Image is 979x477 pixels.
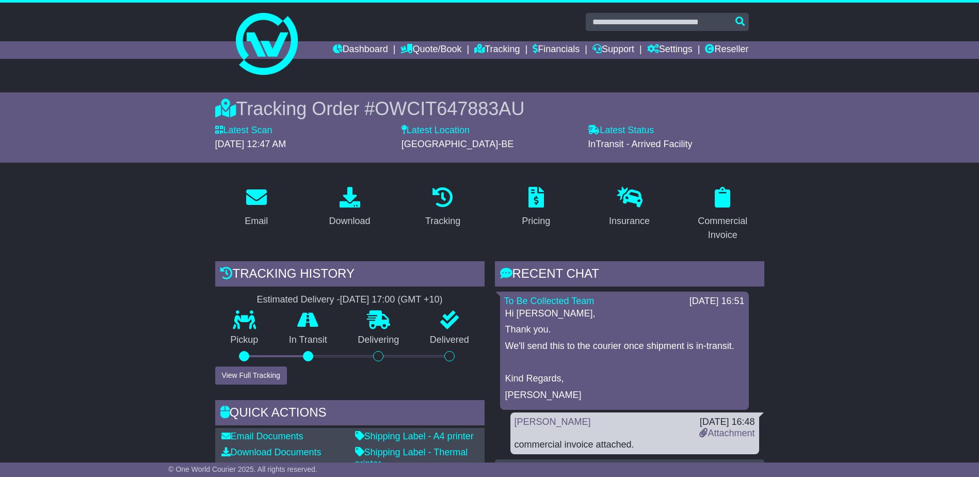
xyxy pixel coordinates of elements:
[215,294,485,306] div: Estimated Delivery -
[355,431,474,441] a: Shipping Label - A4 printer
[221,431,303,441] a: Email Documents
[355,447,468,469] a: Shipping Label - Thermal printer
[215,98,764,120] div: Tracking Order #
[245,214,268,228] div: Email
[340,294,443,306] div: [DATE] 17:00 (GMT +10)
[425,214,460,228] div: Tracking
[238,183,275,232] a: Email
[588,125,654,136] label: Latest Status
[592,41,634,59] a: Support
[505,390,744,401] p: [PERSON_NAME]
[588,139,692,149] span: InTransit - Arrived Facility
[505,308,744,320] p: Hi [PERSON_NAME],
[681,183,764,246] a: Commercial Invoice
[515,183,557,232] a: Pricing
[533,41,580,59] a: Financials
[343,335,415,346] p: Delivering
[474,41,520,59] a: Tracking
[505,341,744,352] p: We'll send this to the courier once shipment is in-transit.
[215,367,287,385] button: View Full Tracking
[515,417,591,427] a: [PERSON_NAME]
[705,41,748,59] a: Reseller
[602,183,656,232] a: Insurance
[699,428,755,438] a: Attachment
[419,183,467,232] a: Tracking
[515,439,755,451] div: commercial invoice attached.
[215,125,272,136] label: Latest Scan
[647,41,693,59] a: Settings
[168,465,317,473] span: © One World Courier 2025. All rights reserved.
[221,447,322,457] a: Download Documents
[375,98,524,119] span: OWCIT647883AU
[333,41,388,59] a: Dashboard
[402,139,513,149] span: [GEOGRAPHIC_DATA]-BE
[414,335,485,346] p: Delivered
[215,139,286,149] span: [DATE] 12:47 AM
[215,400,485,428] div: Quick Actions
[402,125,470,136] label: Latest Location
[274,335,343,346] p: In Transit
[688,214,758,242] div: Commercial Invoice
[699,417,755,428] div: [DATE] 16:48
[495,261,764,289] div: RECENT CHAT
[505,373,744,385] p: Kind Regards,
[609,214,650,228] div: Insurance
[215,335,274,346] p: Pickup
[322,183,377,232] a: Download
[329,214,370,228] div: Download
[689,296,745,307] div: [DATE] 16:51
[400,41,461,59] a: Quote/Book
[522,214,550,228] div: Pricing
[504,296,595,306] a: To Be Collected Team
[215,261,485,289] div: Tracking history
[505,324,744,336] p: Thank you.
